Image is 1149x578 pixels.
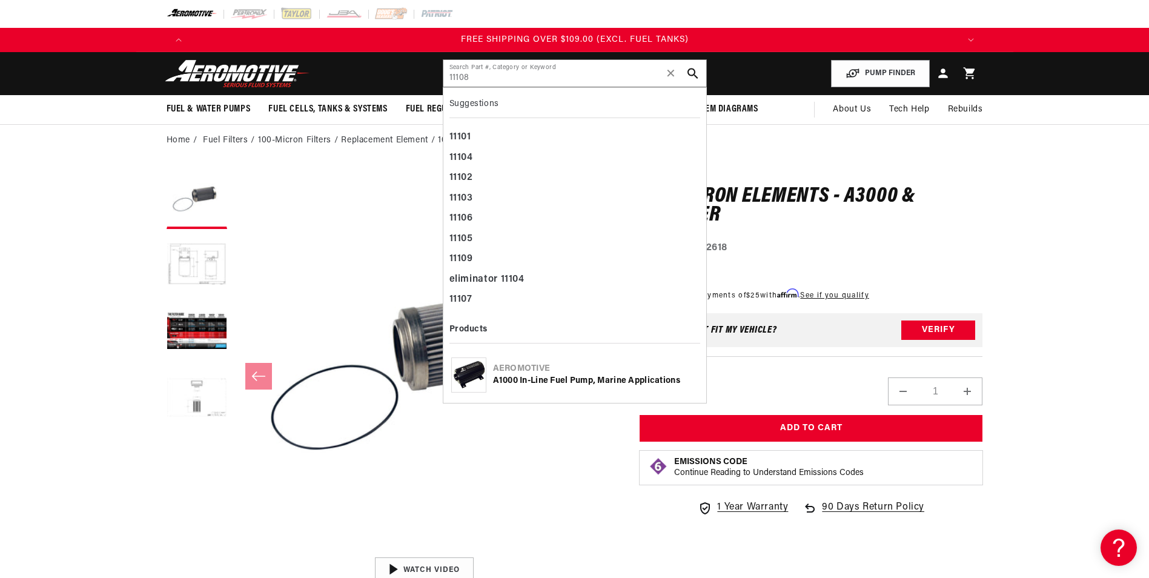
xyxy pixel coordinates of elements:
[449,148,700,168] div: 11104
[640,290,869,301] p: 4 interest-free payments of with .
[259,95,396,124] summary: Fuel Cells, Tanks & Systems
[640,241,983,256] div: Part Number:
[698,500,788,516] a: 1 Year Warranty
[397,95,486,124] summary: Fuel Regulators
[939,95,992,124] summary: Rebuilds
[461,35,689,44] span: FREE SHIPPING OVER $109.00 (EXCL. FUEL TANKS)
[833,105,871,114] span: About Us
[717,500,788,516] span: 1 Year Warranty
[449,270,700,290] div: eliminator 11104
[191,33,959,47] div: Announcement
[167,368,227,429] button: Load image 4 in gallery view
[449,168,700,188] div: 11102
[167,103,251,116] span: Fuel & Water Pumps
[449,325,488,334] b: Products
[824,95,880,124] a: About Us
[167,235,227,296] button: Load image 2 in gallery view
[203,134,258,147] li: Fuel Filters
[258,134,341,147] li: 100-Micron Filters
[449,94,700,118] div: Suggestions
[493,363,698,375] div: Aeromotive
[406,103,477,116] span: Fuel Regulators
[452,360,486,389] img: A1000 In-Line Fuel Pump, Marine Applications
[162,59,313,88] img: Aeromotive
[245,363,272,390] button: Slide left
[880,95,938,124] summary: Tech Help
[687,103,758,116] span: System Diagrams
[649,457,668,476] img: Emissions code
[702,243,727,253] strong: 12618
[167,134,983,147] nav: breadcrumbs
[674,457,747,467] strong: Emissions Code
[959,28,983,52] button: Translation missing: en.sections.announcements.next_announcement
[640,187,983,225] h1: 100 Micron Elements - A3000 & Canister
[831,60,930,87] button: PUMP FINDER
[678,95,767,124] summary: System Diagrams
[191,33,959,47] div: 4 of 4
[647,325,777,335] div: Does This part fit My vehicle?
[449,208,700,229] div: 11106
[167,302,227,362] button: Load image 3 in gallery view
[948,103,983,116] span: Rebuilds
[449,229,700,250] div: 11105
[136,28,1013,52] slideshow-component: Translation missing: en.sections.announcements.announcement_bar
[746,292,760,299] span: $25
[800,292,869,299] a: See if you qualify - Learn more about Affirm Financing (opens in modal)
[449,188,700,209] div: 11103
[640,415,983,442] button: Add to Cart
[157,95,260,124] summary: Fuel & Water Pumps
[449,290,700,310] div: 11107
[666,64,677,83] span: ✕
[443,60,706,87] input: Search by Part Number, Category or Keyword
[167,28,191,52] button: Translation missing: en.sections.announcements.previous_announcement
[674,468,864,479] p: Continue Reading to Understand Emissions Codes
[822,500,924,528] span: 90 Days Return Policy
[167,134,190,147] a: Home
[680,60,706,87] button: search button
[438,134,604,147] li: 100 Micron Elements - A3000 & Canister
[341,134,438,147] li: Replacement Element
[449,249,700,270] div: 11109
[777,289,798,298] span: Affirm
[268,103,387,116] span: Fuel Cells, Tanks & Systems
[803,500,924,528] a: 90 Days Return Policy
[167,168,227,229] button: Load image 1 in gallery view
[674,457,864,479] button: Emissions CodeContinue Reading to Understand Emissions Codes
[901,321,975,340] button: Verify
[889,103,929,116] span: Tech Help
[493,375,698,387] div: A1000 In-Line Fuel Pump, Marine Applications
[449,127,700,148] div: 11101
